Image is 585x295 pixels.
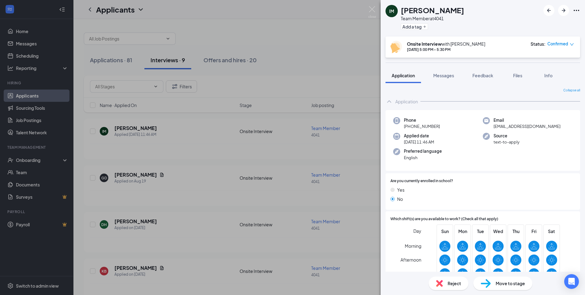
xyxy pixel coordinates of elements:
div: Team Member at 4041 [401,15,464,21]
svg: Plus [423,25,427,29]
span: Info [544,73,553,78]
span: Applied date [404,133,434,139]
button: ArrowRight [558,5,569,16]
span: Preferred language [404,148,442,154]
svg: Ellipses [573,7,580,14]
span: Are you currently enrolled in school? [390,178,453,184]
span: Fri [528,228,539,235]
span: Phone [404,117,440,123]
span: Files [513,73,522,78]
span: Evening [405,268,421,279]
span: Collapse all [563,88,580,93]
span: No [397,196,403,202]
span: down [570,42,574,47]
div: Status : [531,41,546,47]
span: Reject [448,280,461,287]
div: [DATE] 5:00 PM - 5:30 PM [407,47,485,52]
span: Mon [457,228,468,235]
span: [PHONE_NUMBER] [404,123,440,129]
span: [DATE] 11:46 AM [404,139,434,145]
span: Yes [397,186,404,193]
span: Email [494,117,561,123]
h1: [PERSON_NAME] [401,5,464,15]
span: English [404,155,442,161]
span: Tue [475,228,486,235]
span: Application [392,73,415,78]
span: Day [413,228,421,234]
b: Onsite Interview [407,41,442,47]
span: Wed [493,228,504,235]
span: Which shift(s) are you available to work? (Check all that apply) [390,216,498,222]
span: Sun [439,228,450,235]
span: text-to-apply [494,139,520,145]
svg: ArrowLeftNew [545,7,553,14]
span: Source [494,133,520,139]
span: Thu [510,228,521,235]
svg: ArrowRight [560,7,567,14]
span: Confirmed [547,41,568,47]
span: Move to stage [496,280,525,287]
div: IM [389,8,394,14]
button: PlusAdd a tag [401,23,428,30]
span: Messages [433,73,454,78]
span: Morning [405,240,421,251]
svg: ChevronUp [386,98,393,105]
div: Open Intercom Messenger [564,274,579,289]
span: Feedback [472,73,493,78]
span: Sat [546,228,557,235]
span: Afternoon [401,254,421,265]
div: with [PERSON_NAME] [407,41,485,47]
div: Application [395,98,418,105]
button: ArrowLeftNew [543,5,554,16]
span: [EMAIL_ADDRESS][DOMAIN_NAME] [494,123,561,129]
